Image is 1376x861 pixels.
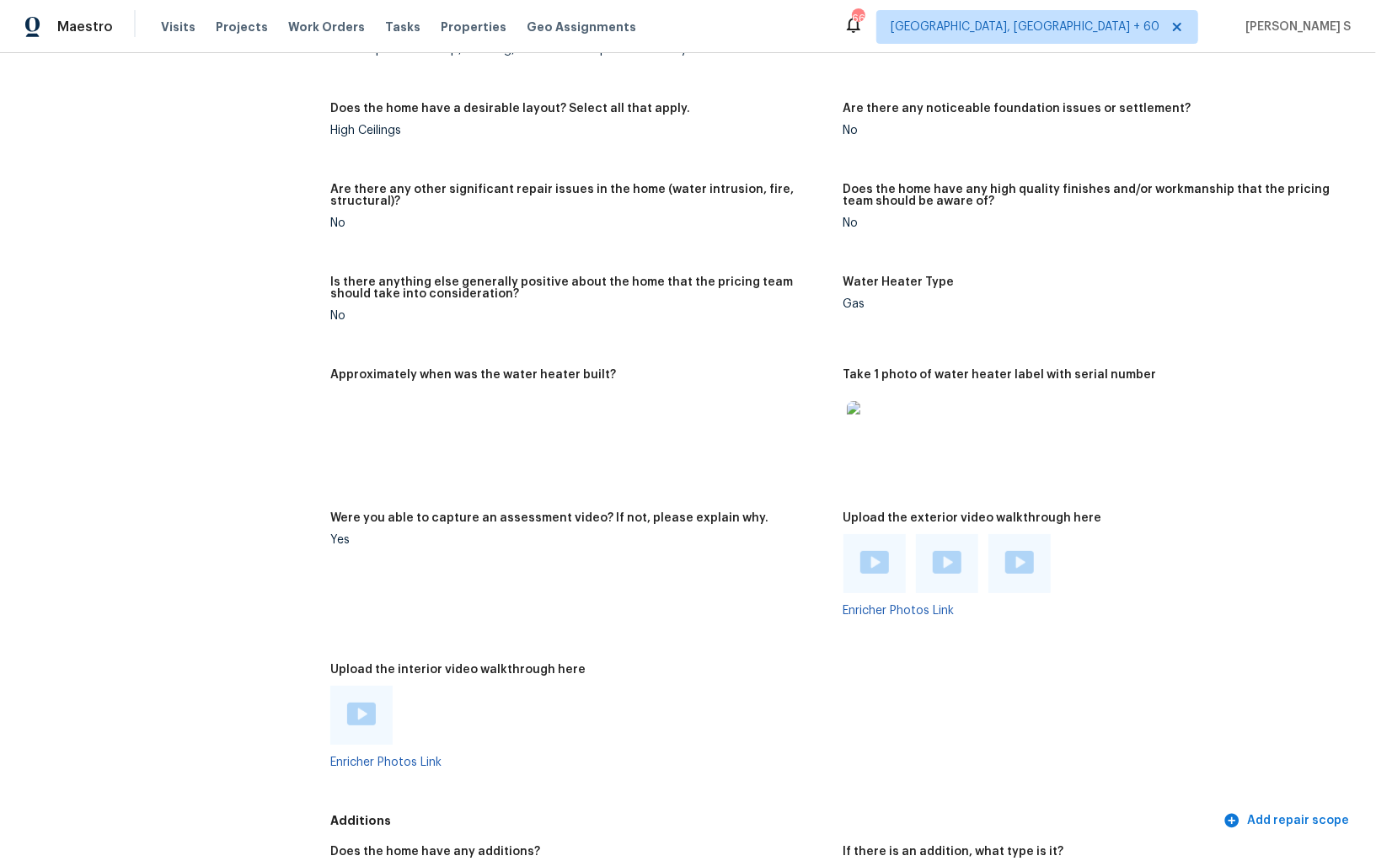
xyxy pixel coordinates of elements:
[441,19,506,35] span: Properties
[330,664,586,676] h5: Upload the interior video walkthrough here
[330,369,616,381] h5: Approximately when was the water heater built?
[330,812,1220,830] h5: Additions
[843,605,955,617] a: Enricher Photos Link
[330,276,829,300] h5: Is there anything else generally positive about the home that the pricing team should take into c...
[385,21,420,33] span: Tasks
[330,103,690,115] h5: Does the home have a desirable layout? Select all that apply.
[1005,551,1034,576] a: Play Video
[1239,19,1351,35] span: [PERSON_NAME] S
[330,846,540,858] h5: Does the home have any additions?
[843,369,1157,381] h5: Take 1 photo of water heater label with serial number
[891,19,1159,35] span: [GEOGRAPHIC_DATA], [GEOGRAPHIC_DATA] + 60
[933,551,961,576] a: Play Video
[843,184,1342,207] h5: Does the home have any high quality finishes and/or workmanship that the pricing team should be a...
[288,19,365,35] span: Work Orders
[860,551,889,574] img: Play Video
[161,19,195,35] span: Visits
[57,19,113,35] span: Maestro
[330,310,829,322] div: No
[330,512,768,524] h5: Were you able to capture an assessment video? If not, please explain why.
[1220,805,1356,837] button: Add repair scope
[843,298,1342,310] div: Gas
[933,551,961,574] img: Play Video
[852,10,864,27] div: 666
[843,217,1342,229] div: No
[330,757,442,768] a: Enricher Photos Link
[843,276,955,288] h5: Water Heater Type
[330,217,829,229] div: No
[330,534,829,546] div: Yes
[347,703,376,725] img: Play Video
[843,846,1064,858] h5: If there is an addition, what type is it?
[860,551,889,576] a: Play Video
[527,19,636,35] span: Geo Assignments
[1227,810,1349,832] span: Add repair scope
[330,184,829,207] h5: Are there any other significant repair issues in the home (water intrusion, fire, structural)?
[843,103,1191,115] h5: Are there any noticeable foundation issues or settlement?
[330,125,829,136] div: High Ceilings
[843,125,1342,136] div: No
[216,19,268,35] span: Projects
[347,703,376,728] a: Play Video
[843,512,1102,524] h5: Upload the exterior video walkthrough here
[1005,551,1034,574] img: Play Video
